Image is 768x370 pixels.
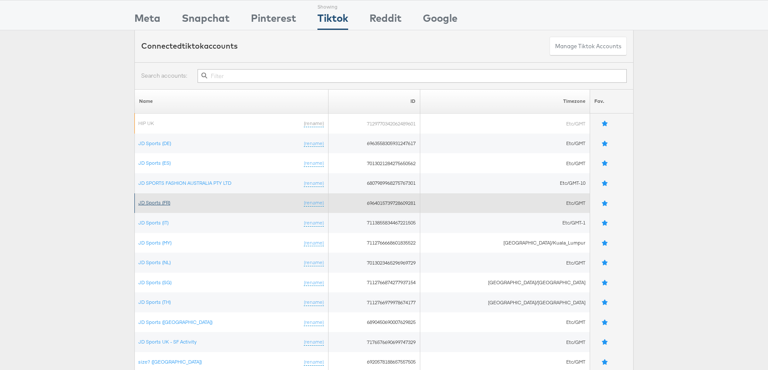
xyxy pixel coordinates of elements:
[420,153,590,173] td: Etc/GMT
[420,193,590,213] td: Etc/GMT
[138,358,202,365] a: size? ([GEOGRAPHIC_DATA])
[304,239,324,247] a: (rename)
[304,120,324,127] a: (rename)
[420,292,590,312] td: [GEOGRAPHIC_DATA]/[GEOGRAPHIC_DATA]
[420,332,590,352] td: Etc/GMT
[141,41,238,52] div: Connected accounts
[304,160,324,167] a: (rename)
[328,233,420,253] td: 7112766668601835522
[328,173,420,193] td: 6807989968275767301
[304,259,324,266] a: (rename)
[138,259,171,265] a: JD Sports (NL)
[420,312,590,332] td: Etc/GMT
[198,69,627,83] input: Filter
[304,180,324,187] a: (rename)
[138,120,154,126] a: HIP UK
[328,114,420,134] td: 7129770342062489601
[369,11,401,30] div: Reddit
[135,89,329,114] th: Name
[420,173,590,193] td: Etc/GMT-10
[328,312,420,332] td: 6890450690007629825
[138,140,171,146] a: JD Sports (DE)
[328,153,420,173] td: 7013021284275650562
[138,299,171,305] a: JD Sports (TH)
[420,89,590,114] th: Timezone
[138,180,231,186] a: JD SPORTS FASHION AUSTRALIA PTY LTD
[182,41,204,51] span: tiktok
[550,37,627,56] button: Manage Tiktok Accounts
[182,11,230,30] div: Snapchat
[328,292,420,312] td: 7112766979978674177
[328,332,420,352] td: 7176576690699747329
[304,279,324,286] a: (rename)
[420,233,590,253] td: [GEOGRAPHIC_DATA]/Kuala_Lumpur
[328,253,420,273] td: 7013023465296969729
[317,11,348,30] div: Tiktok
[328,89,420,114] th: ID
[138,338,197,345] a: JD Sports UK - SF Activity
[420,273,590,293] td: [GEOGRAPHIC_DATA]/[GEOGRAPHIC_DATA]
[304,319,324,326] a: (rename)
[317,0,348,11] div: Showing
[328,213,420,233] td: 7113855834467221505
[420,114,590,134] td: Etc/GMT
[304,140,324,147] a: (rename)
[328,134,420,154] td: 6963558305931247617
[304,338,324,346] a: (rename)
[420,253,590,273] td: Etc/GMT
[420,213,590,233] td: Etc/GMT-1
[420,134,590,154] td: Etc/GMT
[138,319,212,325] a: JD Sports ([GEOGRAPHIC_DATA])
[304,358,324,366] a: (rename)
[328,273,420,293] td: 7112766874277937154
[134,11,160,30] div: Meta
[138,160,171,166] a: JD Sports (ES)
[304,299,324,306] a: (rename)
[138,239,172,246] a: JD Sports (MY)
[138,199,170,206] a: JD Sports (FR)
[423,11,457,30] div: Google
[304,199,324,207] a: (rename)
[138,279,172,286] a: JD Sports (SG)
[138,219,169,226] a: JD Sports (IT)
[304,219,324,227] a: (rename)
[328,193,420,213] td: 6964015739728609281
[251,11,296,30] div: Pinterest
